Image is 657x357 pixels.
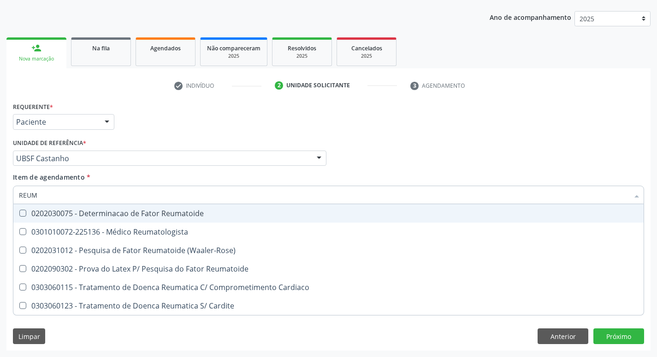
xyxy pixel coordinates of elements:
input: Buscar por procedimentos [19,186,629,204]
label: Unidade de referência [13,136,86,151]
div: 2025 [207,53,260,60]
span: Paciente [16,117,95,127]
div: Unidade solicitante [286,81,350,90]
span: Agendados [150,44,181,52]
span: Resolvidos [288,44,316,52]
span: Na fila [92,44,110,52]
div: 2 [275,81,283,90]
div: Nova marcação [13,55,60,62]
div: 0202090302 - Prova do Latex P/ Pesquisa do Fator Reumatoide [19,265,638,272]
span: Item de agendamento [13,173,85,182]
div: 0202031012 - Pesquisa de Fator Reumatoide (Waaler-Rose) [19,247,638,254]
p: Ano de acompanhamento [490,11,571,23]
div: 0202030075 - Determinacao de Fator Reumatoide [19,210,638,217]
div: 0303060123 - Tratamento de Doenca Reumatica S/ Cardite [19,302,638,309]
span: UBSF Castanho [16,154,308,163]
div: 0301010072-225136 - Médico Reumatologista [19,228,638,236]
div: person_add [31,43,41,53]
span: Não compareceram [207,44,260,52]
button: Próximo [593,328,644,344]
label: Requerente [13,100,53,114]
div: 2025 [343,53,390,60]
div: 0303060115 - Tratamento de Doenca Reumatica C/ Comprometimento Cardiaco [19,284,638,291]
button: Anterior [538,328,588,344]
span: Cancelados [351,44,382,52]
div: 2025 [279,53,325,60]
